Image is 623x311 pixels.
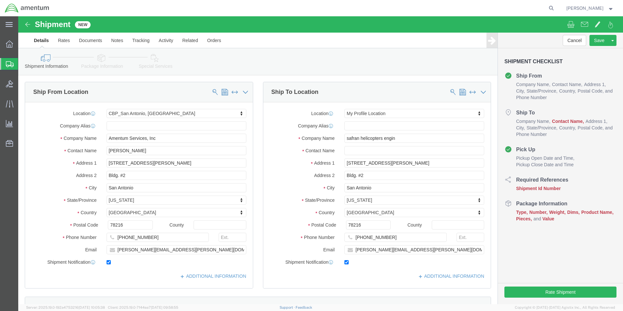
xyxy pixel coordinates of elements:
a: Support [280,305,296,309]
span: [DATE] 10:05:38 [79,305,105,309]
button: [PERSON_NAME] [566,4,614,12]
a: Feedback [296,305,312,309]
span: Copyright © [DATE]-[DATE] Agistix Inc., All Rights Reserved [515,305,615,310]
img: logo [5,3,50,13]
iframe: FS Legacy Container [18,16,623,304]
span: [DATE] 09:58:55 [151,305,178,309]
span: ALISON GODOY [566,5,603,12]
span: Client: 2025.19.0-7f44ea7 [108,305,178,309]
span: Server: 2025.19.0-192a4753216 [26,305,105,309]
